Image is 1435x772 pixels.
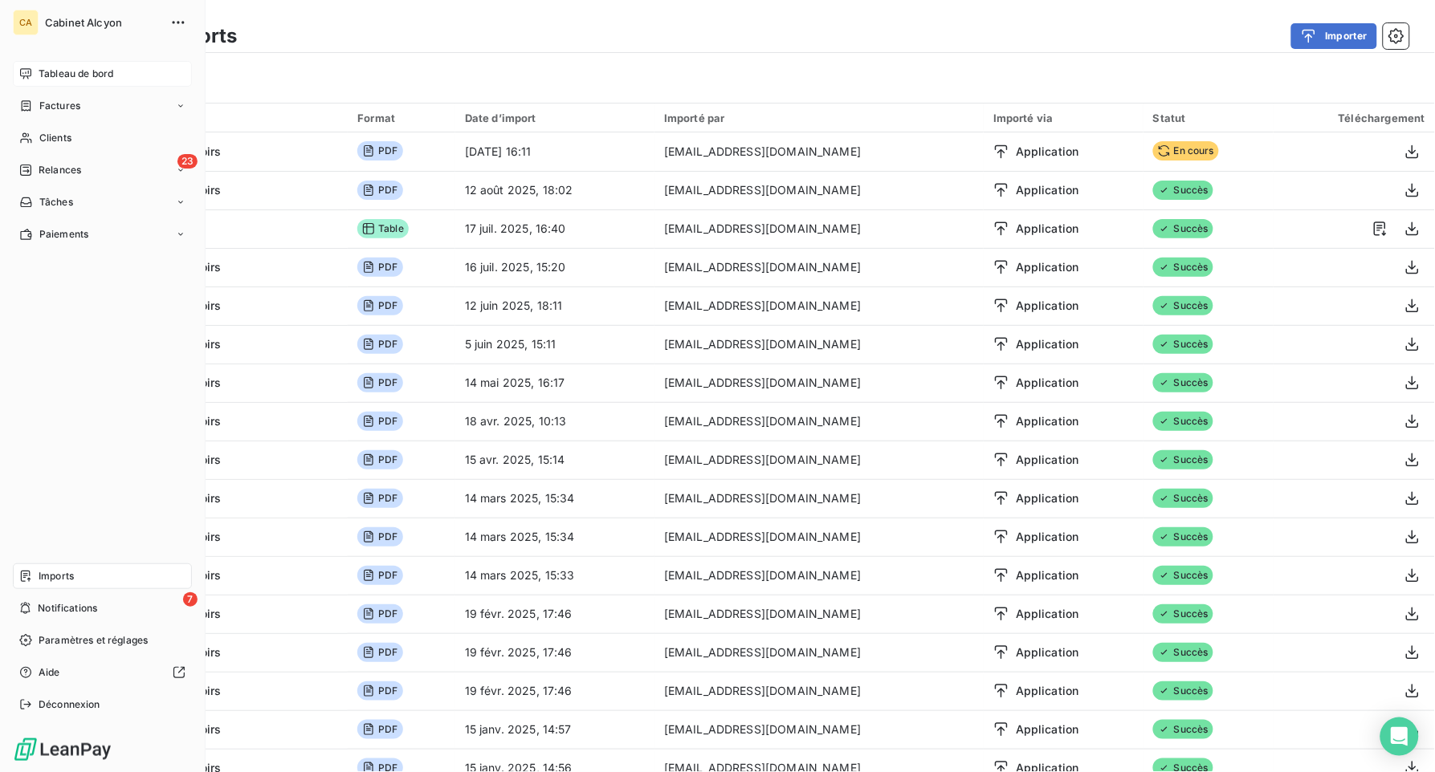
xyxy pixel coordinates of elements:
td: 19 févr. 2025, 17:46 [455,672,654,710]
td: 15 janv. 2025, 14:57 [455,710,654,749]
td: 14 mai 2025, 16:17 [455,364,654,402]
td: 5 juin 2025, 15:11 [455,325,654,364]
span: Succès [1153,604,1213,624]
span: Application [1016,259,1079,275]
span: PDF [357,412,402,431]
span: PDF [357,450,402,469]
div: Open Intercom Messenger [1380,717,1419,756]
td: 18 avr. 2025, 10:13 [455,402,654,441]
span: Succès [1153,720,1213,739]
td: 12 juin 2025, 18:11 [455,286,654,325]
span: Déconnexion [39,697,100,712]
span: Application [1016,336,1079,352]
td: [EMAIL_ADDRESS][DOMAIN_NAME] [654,325,984,364]
span: Succès [1153,296,1213,315]
td: [EMAIL_ADDRESS][DOMAIN_NAME] [654,364,984,402]
td: [EMAIL_ADDRESS][DOMAIN_NAME] [654,171,984,209]
span: Cabinet Alcyon [45,16,161,29]
div: Date d’import [465,112,645,124]
span: Succès [1153,219,1213,238]
span: Application [1016,375,1079,391]
td: [EMAIL_ADDRESS][DOMAIN_NAME] [654,132,984,171]
span: 7 [183,592,198,607]
img: Logo LeanPay [13,737,112,762]
span: Paiements [39,227,88,242]
button: Importer [1291,23,1377,49]
td: [EMAIL_ADDRESS][DOMAIN_NAME] [654,710,984,749]
td: 14 mars 2025, 15:33 [455,556,654,595]
span: Aide [39,665,60,680]
div: CA [13,10,39,35]
span: PDF [357,604,402,624]
span: PDF [357,296,402,315]
span: Application [1016,529,1079,545]
span: PDF [357,373,402,392]
div: Statut [1153,112,1264,124]
span: Succès [1153,450,1213,469]
div: Format [357,112,446,124]
span: Succès [1153,527,1213,546]
span: 23 [177,154,198,169]
span: Application [1016,721,1079,737]
td: [EMAIL_ADDRESS][DOMAIN_NAME] [654,595,984,633]
span: Succès [1153,489,1213,508]
div: Téléchargement [1283,112,1425,124]
span: Succès [1153,373,1213,392]
span: Succès [1153,258,1213,277]
div: Import [77,111,338,125]
td: 15 avr. 2025, 15:14 [455,441,654,479]
span: Succès [1153,181,1213,200]
span: Application [1016,182,1079,198]
span: PDF [357,141,402,160]
span: Imports [39,569,74,583]
span: Application [1016,413,1079,429]
span: PDF [357,643,402,662]
a: Aide [13,660,192,685]
td: [EMAIL_ADDRESS][DOMAIN_NAME] [654,672,984,710]
td: 14 mars 2025, 15:34 [455,518,654,556]
span: Table [357,219,409,238]
td: 19 févr. 2025, 17:46 [455,633,654,672]
td: [EMAIL_ADDRESS][DOMAIN_NAME] [654,441,984,479]
span: Application [1016,452,1079,468]
td: 19 févr. 2025, 17:46 [455,595,654,633]
td: [EMAIL_ADDRESS][DOMAIN_NAME] [654,402,984,441]
span: Relances [39,163,81,177]
div: Importé via [993,112,1134,124]
span: Application [1016,606,1079,622]
span: PDF [357,720,402,739]
span: PDF [357,681,402,701]
span: Application [1016,144,1079,160]
td: [EMAIL_ADDRESS][DOMAIN_NAME] [654,248,984,286]
span: Factures [39,99,80,113]
span: Application [1016,221,1079,237]
span: Clients [39,131,71,145]
span: Succès [1153,643,1213,662]
td: [DATE] 16:11 [455,132,654,171]
div: Importé par [664,112,974,124]
td: 16 juil. 2025, 15:20 [455,248,654,286]
span: Succès [1153,412,1213,431]
td: [EMAIL_ADDRESS][DOMAIN_NAME] [654,518,984,556]
td: 14 mars 2025, 15:34 [455,479,654,518]
span: Application [1016,567,1079,583]
span: En cours [1153,141,1219,160]
span: Tâches [39,195,73,209]
span: Succès [1153,681,1213,701]
span: PDF [357,566,402,585]
span: PDF [357,335,402,354]
span: Application [1016,644,1079,660]
td: 12 août 2025, 18:02 [455,171,654,209]
td: [EMAIL_ADDRESS][DOMAIN_NAME] [654,286,984,325]
span: Notifications [38,601,97,616]
td: [EMAIL_ADDRESS][DOMAIN_NAME] [654,633,984,672]
span: Paramètres et réglages [39,633,148,648]
span: Succès [1153,566,1213,585]
span: Application [1016,490,1079,506]
td: [EMAIL_ADDRESS][DOMAIN_NAME] [654,556,984,595]
span: PDF [357,181,402,200]
span: PDF [357,489,402,508]
span: Application [1016,683,1079,699]
span: PDF [357,527,402,546]
td: [EMAIL_ADDRESS][DOMAIN_NAME] [654,479,984,518]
